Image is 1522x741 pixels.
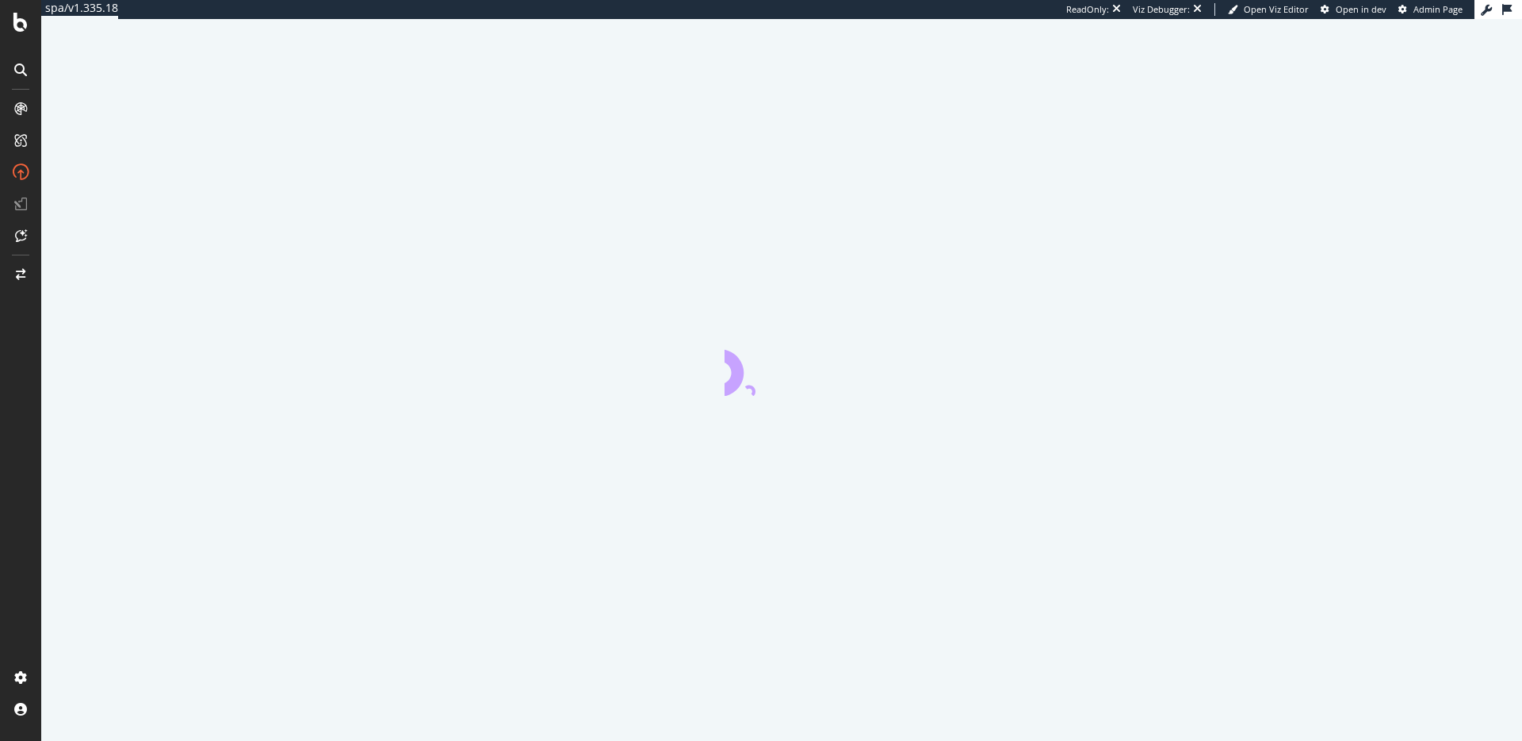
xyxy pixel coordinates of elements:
[1066,3,1109,16] div: ReadOnly:
[1133,3,1190,16] div: Viz Debugger:
[1413,3,1463,15] span: Admin Page
[1398,3,1463,16] a: Admin Page
[1321,3,1386,16] a: Open in dev
[1336,3,1386,15] span: Open in dev
[1228,3,1309,16] a: Open Viz Editor
[1244,3,1309,15] span: Open Viz Editor
[725,339,839,396] div: animation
